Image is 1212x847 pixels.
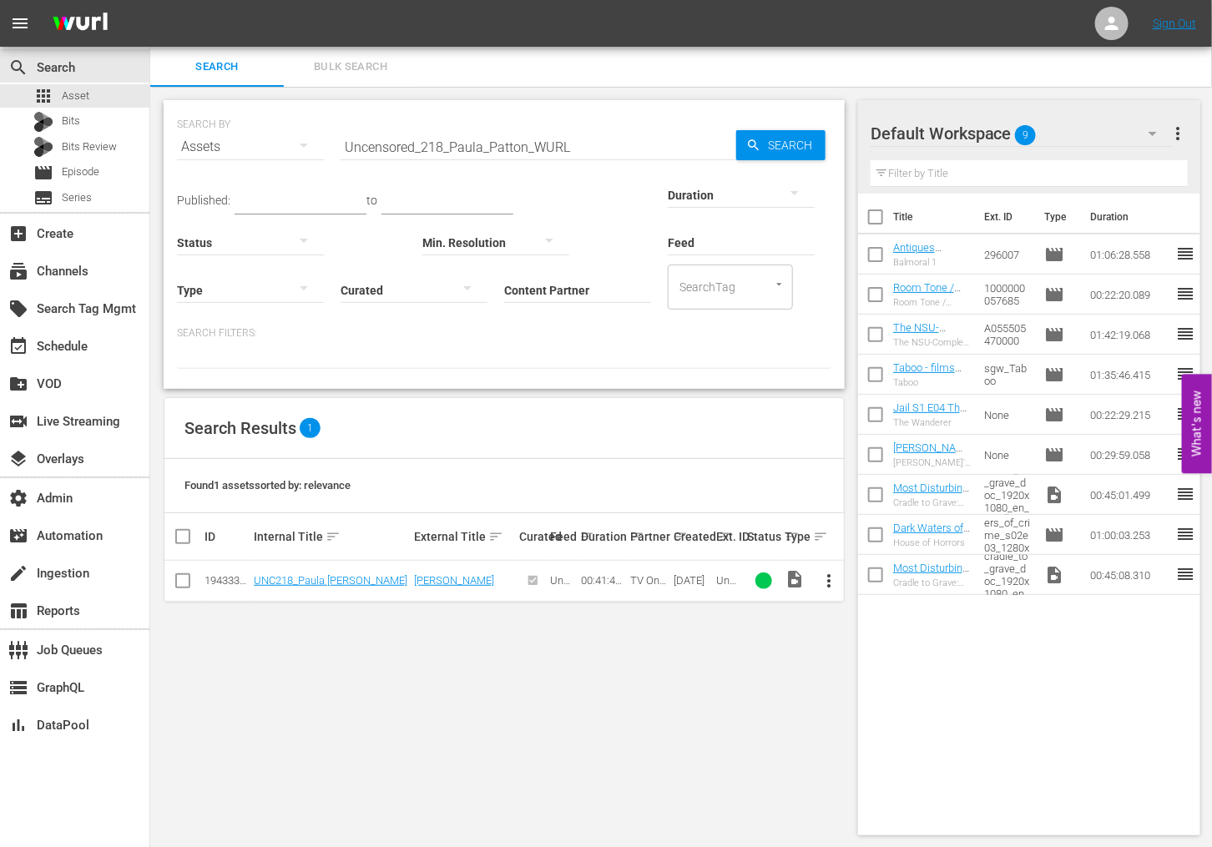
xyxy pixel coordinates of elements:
td: None [978,395,1038,435]
span: reorder [1175,444,1195,464]
div: House of Horrors [893,537,972,548]
span: Found 1 assets sorted by: relevance [184,479,351,492]
td: 01:06:28.558 [1083,234,1175,275]
span: Bulk Search [294,58,407,77]
div: Cradle to Grave: Killer Kids [893,577,972,588]
span: Search [160,58,274,77]
a: [PERSON_NAME] [414,574,494,587]
span: reorder [1175,324,1195,344]
span: Video [1044,565,1064,585]
a: Room Tone / Bellevue [PERSON_NAME] [893,281,971,331]
span: reorder [1175,524,1195,544]
td: cradle_to_grave_doc_1920x1080_en_v02 [978,475,1038,515]
div: Bits Review [33,137,53,157]
span: reorder [1175,404,1195,424]
td: 01:42:19.068 [1083,315,1175,355]
span: Search Results [184,418,296,438]
span: Bits Review [62,139,117,155]
span: Bits [62,113,80,129]
span: to [366,194,377,207]
div: Assets [177,124,324,170]
button: more_vert [1168,113,1188,154]
div: Partner [630,527,669,547]
div: External Title [414,527,514,547]
span: Episode [33,163,53,183]
img: ans4CAIJ8jUAAAAAAAAAAAAAAAAAAAAAAAAgQb4GAAAAAAAAAAAAAAAAAAAAAAAAJMjXAAAAAAAAAAAAAAAAAAAAAAAAgAT5G... [40,4,120,43]
span: Live Streaming [8,411,28,431]
td: A055505470000 [978,315,1038,355]
span: Ingestion [8,563,28,583]
span: menu [10,13,30,33]
div: [PERSON_NAME]'s Real Good Food - Desserts With Benefits [893,457,972,468]
span: more_vert [1168,124,1188,144]
span: Automation [8,526,28,546]
span: Admin [8,488,28,508]
span: reorder [1175,484,1195,504]
a: Antiques Roadshow [GEOGRAPHIC_DATA] - [GEOGRAPHIC_DATA] 1 (S38E14) [893,241,966,329]
td: 01:35:46.415 [1083,355,1175,395]
span: Create [8,224,28,244]
span: GraphQL [8,678,28,698]
span: Episode [1044,325,1064,345]
span: Search [761,130,826,160]
div: Taboo [893,377,972,388]
div: Duration [581,527,625,547]
div: Curated [519,530,545,543]
div: Room Tone / Bellevue [PERSON_NAME] [893,297,972,308]
span: Asset [62,88,89,104]
th: Type [1034,194,1080,240]
div: The Wanderer [893,417,972,428]
span: Series [33,188,53,208]
span: reorder [1175,364,1195,384]
div: Type [785,527,805,547]
span: Channels [8,261,28,281]
span: Episode [1044,285,1064,305]
button: Open Feedback Widget [1182,374,1212,473]
span: Episode [62,164,99,180]
span: Schedule [8,336,28,356]
span: Episode [1044,365,1064,385]
div: The NSU-Complex: Nazi German Underground [893,337,972,348]
td: sgw_Taboo [978,355,1038,395]
span: Reports [8,601,28,621]
div: Bits [33,112,53,132]
td: 00:22:20.089 [1083,275,1175,315]
span: Published: [177,194,230,207]
a: Most Disturbing Teen Killers Reacting To Insane Sentences [893,481,969,544]
span: TV One, LLC [630,574,668,599]
td: None [978,435,1038,475]
td: 1000000057685 [978,275,1038,315]
span: 9 [1015,118,1036,153]
a: Sign Out [1153,17,1196,30]
span: Episode [1044,525,1064,545]
span: Job Queues [8,640,28,660]
span: more_vert [819,571,839,591]
div: Ext. ID [717,530,743,543]
span: DataPool [8,715,28,735]
button: Search [736,130,826,160]
span: Video [785,569,805,589]
th: Duration [1080,194,1180,240]
a: Jail S1 E04 The Wanderer (Roku) [893,401,967,439]
div: ID [205,530,249,543]
a: Most Disturbing Teen Killers Reacting To Insane Sentences [893,562,969,624]
div: [DATE] [674,574,712,587]
span: reorder [1175,564,1195,584]
span: Asset [33,86,53,106]
div: 00:41:49.974 [581,574,625,587]
div: Default Workspace [871,110,1174,157]
div: Status [748,527,780,547]
a: The NSU-Complex: Nazi German Underground [893,321,961,371]
div: Cradle to Grave: Killer Kids [893,497,972,508]
span: Search Tag Mgmt [8,299,28,319]
span: Uncensored_218_Paula_Patton_WURL [717,574,742,674]
td: 00:29:59.058 [1083,435,1175,475]
div: Created [674,527,712,547]
span: 1 [300,418,321,438]
div: 194333287 [205,574,249,587]
span: Series [62,189,92,206]
span: Video [1044,485,1064,505]
div: Feed [550,527,576,547]
span: sort [326,529,341,544]
span: Uncensored [550,574,575,612]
